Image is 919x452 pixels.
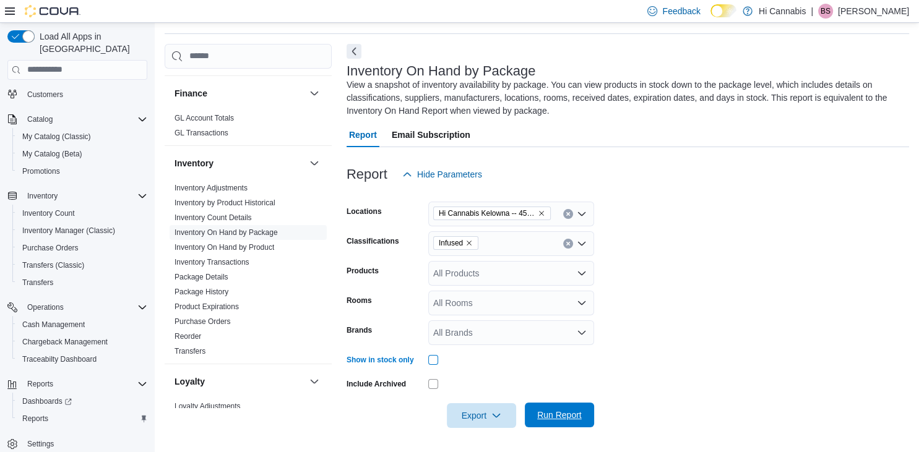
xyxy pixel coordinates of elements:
[22,396,72,406] span: Dashboards
[175,157,214,169] h3: Inventory
[175,402,241,411] a: Loyalty Adjustments
[12,222,152,239] button: Inventory Manager (Classic)
[22,320,85,330] span: Cash Management
[22,278,53,288] span: Transfers
[22,436,147,451] span: Settings
[439,207,535,220] span: Hi Cannabis Kelowna -- 450364
[538,210,545,217] button: Remove Hi Cannabis Kelowna -- 450364 from selection in this group
[175,113,234,123] span: GL Account Totals
[818,4,833,19] div: Brandon Shevel
[17,335,113,349] a: Chargeback Management
[22,226,115,236] span: Inventory Manager (Classic)
[12,393,152,410] a: Dashboards
[17,223,120,238] a: Inventory Manager (Classic)
[22,337,108,347] span: Chargeback Management
[25,5,80,17] img: Cova
[563,239,573,249] button: Clear input
[347,266,379,276] label: Products
[22,112,147,127] span: Catalog
[307,86,322,101] button: Finance
[17,275,147,290] span: Transfers
[759,4,806,19] p: Hi Cannabis
[175,213,252,223] span: Inventory Count Details
[307,156,322,171] button: Inventory
[17,258,89,273] a: Transfers (Classic)
[175,87,207,100] h3: Finance
[175,287,228,297] span: Package History
[22,300,147,315] span: Operations
[12,128,152,145] button: My Catalog (Classic)
[175,243,274,252] a: Inventory On Hand by Product
[175,331,201,341] span: Reorder
[27,114,53,124] span: Catalog
[12,333,152,351] button: Chargeback Management
[175,198,275,207] a: Inventory by Product Historical
[35,30,147,55] span: Load All Apps in [GEOGRAPHIC_DATA]
[2,187,152,205] button: Inventory
[17,317,90,332] a: Cash Management
[27,379,53,389] span: Reports
[22,243,79,253] span: Purchase Orders
[175,114,234,122] a: GL Account Totals
[577,239,587,249] button: Open list of options
[175,375,205,388] h3: Loyalty
[175,87,304,100] button: Finance
[563,209,573,219] button: Clear input
[22,166,60,176] span: Promotions
[12,205,152,222] button: Inventory Count
[175,183,248,193] span: Inventory Adjustments
[2,85,152,103] button: Customers
[347,236,399,246] label: Classifications
[175,375,304,388] button: Loyalty
[165,111,332,145] div: Finance
[577,328,587,338] button: Open list of options
[27,191,58,201] span: Inventory
[17,352,101,367] a: Traceabilty Dashboard
[12,257,152,274] button: Transfers (Classic)
[17,275,58,290] a: Transfers
[347,64,536,79] h3: Inventory On Hand by Package
[175,288,228,296] a: Package History
[175,317,231,326] span: Purchase Orders
[12,163,152,180] button: Promotions
[175,228,278,237] span: Inventory On Hand by Package
[165,399,332,433] div: Loyalty
[347,296,372,305] label: Rooms
[22,87,68,102] a: Customers
[175,317,231,326] a: Purchase Orders
[17,352,147,367] span: Traceabilty Dashboard
[22,300,69,315] button: Operations
[347,355,414,365] label: Show in stock only
[347,167,387,182] h3: Report
[27,439,54,449] span: Settings
[17,241,147,255] span: Purchase Orders
[710,4,736,17] input: Dark Mode
[12,351,152,368] button: Traceabilty Dashboard
[22,87,147,102] span: Customers
[17,258,147,273] span: Transfers (Classic)
[175,198,275,208] span: Inventory by Product Historical
[17,206,147,221] span: Inventory Count
[465,239,473,247] button: Remove Infused from selection in this group
[22,377,58,391] button: Reports
[17,164,147,179] span: Promotions
[392,122,470,147] span: Email Subscription
[577,298,587,308] button: Open list of options
[17,129,96,144] a: My Catalog (Classic)
[710,17,711,18] span: Dark Mode
[175,302,239,311] a: Product Expirations
[537,409,582,421] span: Run Report
[662,5,700,17] span: Feedback
[175,346,205,356] span: Transfers
[22,149,82,159] span: My Catalog (Beta)
[22,208,75,218] span: Inventory Count
[27,302,64,312] span: Operations
[439,237,463,249] span: Infused
[175,129,228,137] a: GL Transactions
[347,325,372,335] label: Brands
[2,299,152,316] button: Operations
[175,213,252,222] a: Inventory Count Details
[347,379,406,389] label: Include Archived
[811,4,813,19] p: |
[175,347,205,356] a: Transfers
